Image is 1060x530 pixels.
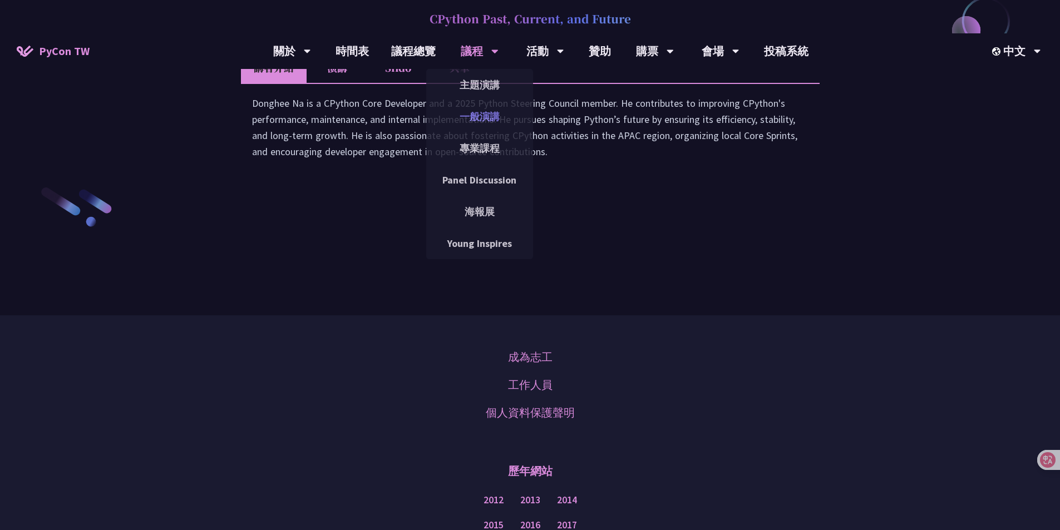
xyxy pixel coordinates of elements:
a: 個人資料保護聲明 [486,404,575,421]
div: Donghee Na is a CPython Core Developer and a 2025 Python Steering Council member. He contributes ... [252,95,808,171]
a: 贊助 [578,33,622,69]
a: 專業課程 [426,135,533,161]
img: Home icon of PyCon TW 2025 [17,46,33,57]
div: 中文 [992,33,1041,69]
div: 議程 [461,33,499,69]
a: Young Inspires [426,230,533,256]
a: 投稿系統 [753,33,820,69]
a: 時間表 [324,33,380,69]
a: 一般演講 [426,103,533,130]
a: 海報展 [426,199,533,225]
a: 成為志工 [508,349,553,365]
p: 歷年網站 [508,454,553,488]
h2: CPython Past, Current, and Future [241,2,820,36]
div: 關於 [273,33,311,69]
a: 2012 [484,493,504,507]
div: 活動 [526,33,564,69]
div: 購票 [636,33,674,69]
a: 工作人員 [508,377,553,393]
a: 議程總覽 [380,33,447,69]
img: Locale Icon [992,47,1003,56]
a: 2014 [557,493,577,507]
a: 2013 [520,493,540,507]
a: Panel Discussion [426,167,533,193]
span: PyCon TW [39,43,90,60]
a: 主題演講 [426,72,533,98]
div: 會場 [702,33,739,69]
a: PyCon TW [6,37,101,65]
